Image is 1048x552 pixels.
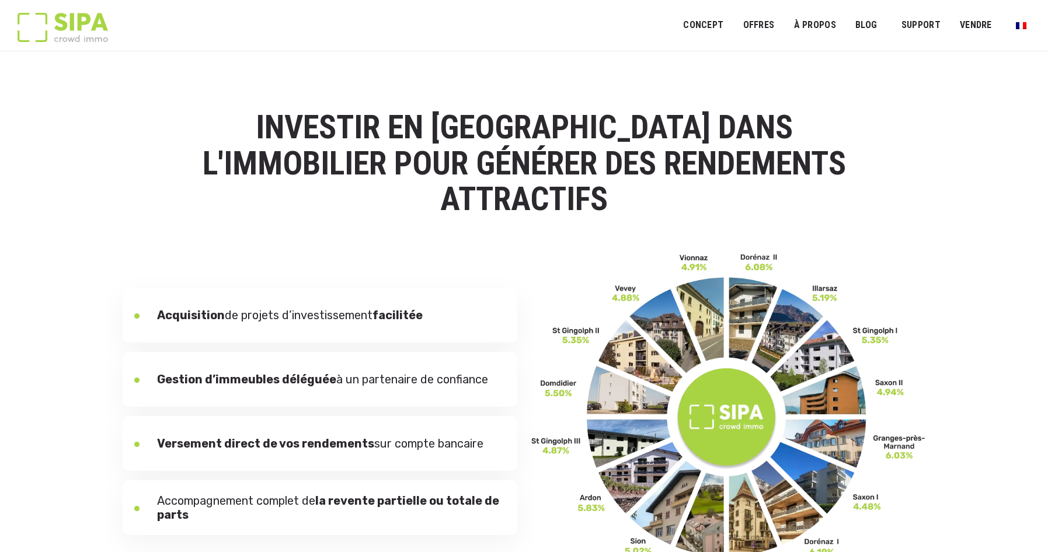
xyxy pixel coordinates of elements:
nav: Menu principal [683,11,1030,40]
p: Accompagnement complet de [157,494,506,522]
p: à un partenaire de confiance [157,372,488,386]
a: VENDRE [952,12,1000,39]
b: Versement direct de vos rendements [157,436,374,450]
img: Ellipse-dot [134,313,140,319]
p: sur compte bancaire [157,436,483,450]
b: Acquisition [157,308,225,322]
a: SUPPORT [894,12,948,39]
img: Ellipse-dot [134,506,140,511]
a: Passer à [1008,14,1034,36]
b: Gestion d’immeubles déléguée [157,372,336,386]
img: Ellipse-dot [134,442,140,447]
p: de projets d’investissement [157,308,423,322]
b: facilitée [372,308,423,322]
a: Concept [676,12,731,39]
img: Logo [18,13,108,42]
img: Ellipse-dot [134,378,140,383]
a: À PROPOS [786,12,844,39]
b: la revente partielle ou totale de parts [157,494,499,522]
img: Français [1016,22,1026,29]
h1: INVESTIR EN [GEOGRAPHIC_DATA] DANS L'IMMOBILIER POUR GÉNÉRER DES RENDEMENTS ATTRACTIFS [174,110,875,218]
a: Blog [848,12,885,39]
a: OFFRES [735,12,782,39]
